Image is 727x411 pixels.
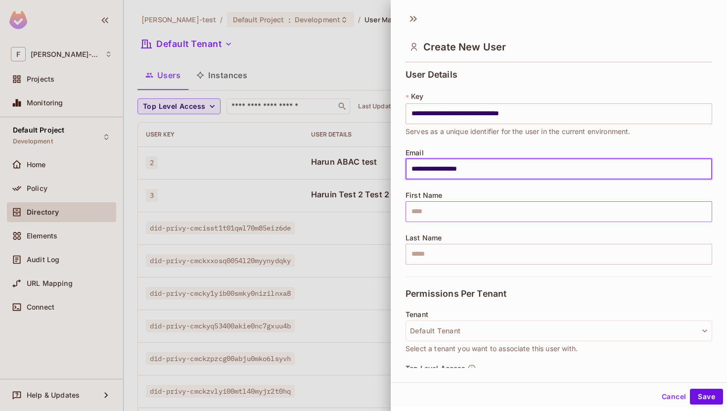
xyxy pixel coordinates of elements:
[406,149,424,157] span: Email
[406,289,506,299] span: Permissions Per Tenant
[406,343,578,354] span: Select a tenant you want to associate this user with.
[406,311,428,319] span: Tenant
[406,234,442,242] span: Last Name
[406,70,457,80] span: User Details
[658,389,690,405] button: Cancel
[406,126,631,137] span: Serves as a unique identifier for the user in the current environment.
[423,41,506,53] span: Create New User
[406,365,465,372] span: Top Level Access
[406,320,712,341] button: Default Tenant
[406,191,443,199] span: First Name
[690,389,723,405] button: Save
[411,92,423,100] span: Key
